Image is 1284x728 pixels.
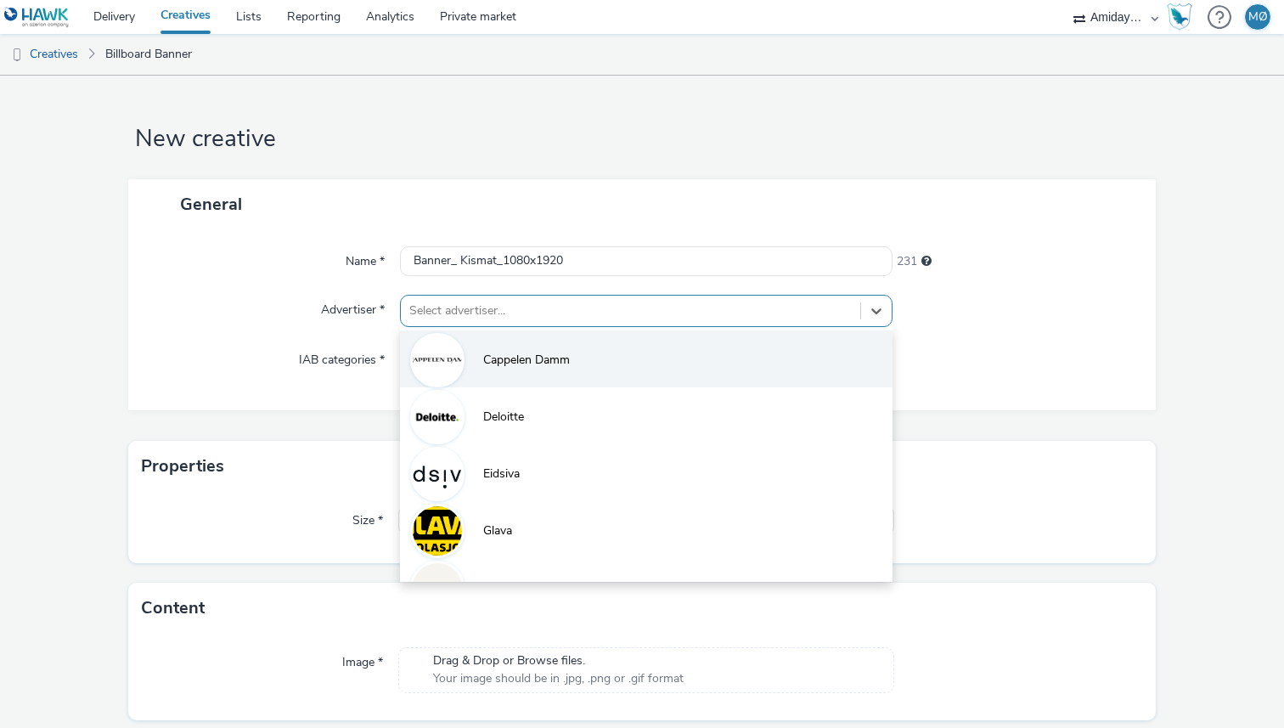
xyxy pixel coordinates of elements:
[314,295,391,319] label: Advertiser *
[97,34,200,75] a: Billboard Banner
[483,352,570,369] span: Cappelen Damm
[346,505,390,529] label: Size *
[921,253,932,270] div: Maximum 255 characters
[292,345,391,369] label: IAB categories *
[335,647,390,671] label: Image *
[413,336,462,385] img: Cappelen Damm
[483,522,512,539] span: Glava
[4,7,70,28] img: undefined Logo
[413,449,462,499] img: Eidsiva
[413,563,462,612] img: Hjem
[433,652,684,669] span: Drag & Drop or Browse files.
[433,670,684,687] span: Your image should be in .jpg, .png or .gif format
[1248,4,1268,30] div: MØ
[483,409,524,426] span: Deloitte
[141,595,205,621] h3: Content
[1167,3,1192,31] img: Hawk Academy
[128,123,1156,155] h1: New creative
[1167,3,1199,31] a: Hawk Academy
[141,454,224,479] h3: Properties
[483,579,511,596] span: Hjem
[413,506,462,556] img: Glava
[400,246,893,276] input: Name
[180,193,242,216] span: General
[897,253,917,270] span: 231
[339,246,391,270] label: Name *
[413,392,462,442] img: Deloitte
[483,466,520,483] span: Eidsiva
[8,47,25,64] img: dooh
